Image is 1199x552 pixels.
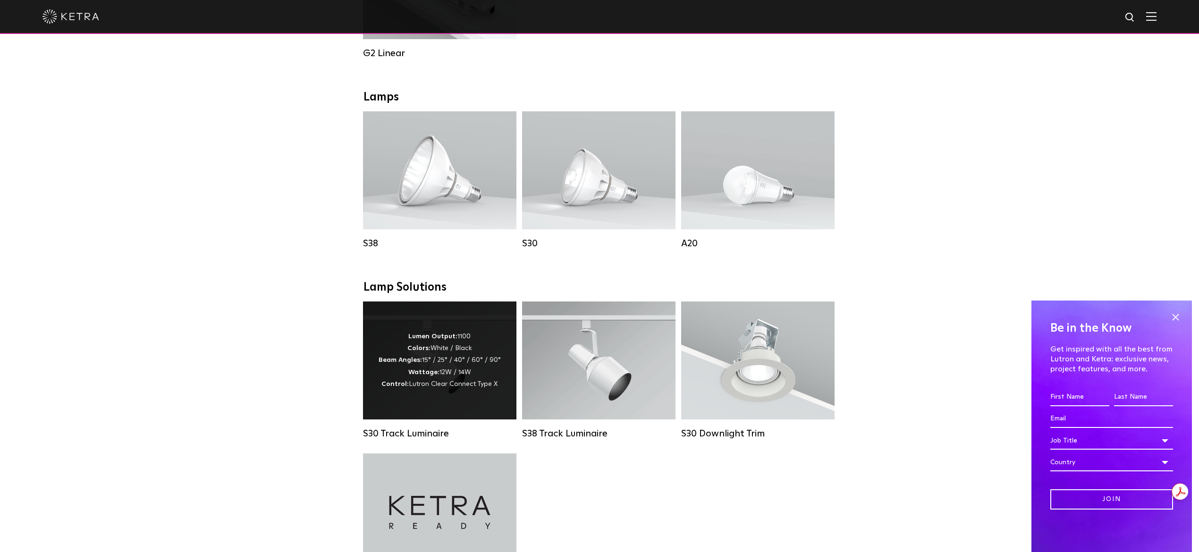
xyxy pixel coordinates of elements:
[379,357,422,363] strong: Beam Angles:
[1050,388,1109,406] input: First Name
[1114,388,1173,406] input: Last Name
[363,301,516,439] a: S30 Track Luminaire Lumen Output:1100Colors:White / BlackBeam Angles:15° / 25° / 40° / 60° / 90°W...
[522,428,675,439] div: S38 Track Luminaire
[409,381,498,387] span: Lutron Clear Connect Type X
[681,428,835,439] div: S30 Downlight Trim
[1050,410,1173,428] input: Email
[363,48,516,59] div: G2 Linear
[379,331,501,390] div: 1100 White / Black 15° / 25° / 40° / 60° / 90° 12W / 14W
[681,238,835,249] div: A20
[1050,319,1173,337] h4: Be in the Know
[522,301,675,439] a: S38 Track Luminaire Lumen Output:1100Colors:White / BlackBeam Angles:10° / 25° / 40° / 60°Wattage...
[1050,489,1173,510] input: Join
[408,333,457,340] strong: Lumen Output:
[363,238,516,249] div: S38
[363,111,516,249] a: S38 Lumen Output:1100Colors:White / BlackBase Type:E26 Edison Base / GU24Beam Angles:10° / 25° / ...
[1050,432,1173,450] div: Job Title
[681,301,835,439] a: S30 Downlight Trim S30 Downlight Trim
[381,381,409,387] strong: Control:
[1050,344,1173,374] p: Get inspired with all the best from Lutron and Ketra: exclusive news, project features, and more.
[681,111,835,249] a: A20 Lumen Output:600 / 800Colors:White / BlackBase Type:E26 Edison Base / GU24Beam Angles:Omni-Di...
[363,91,836,104] div: Lamps
[407,345,431,351] strong: Colors:
[522,111,675,249] a: S30 Lumen Output:1100Colors:White / BlackBase Type:E26 Edison Base / GU24Beam Angles:15° / 25° / ...
[1146,12,1157,21] img: Hamburger%20Nav.svg
[42,9,99,24] img: ketra-logo-2019-white
[363,281,836,294] div: Lamp Solutions
[363,428,516,439] div: S30 Track Luminaire
[408,369,439,376] strong: Wattage:
[1050,453,1173,471] div: Country
[1124,12,1136,24] img: search icon
[522,238,675,249] div: S30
